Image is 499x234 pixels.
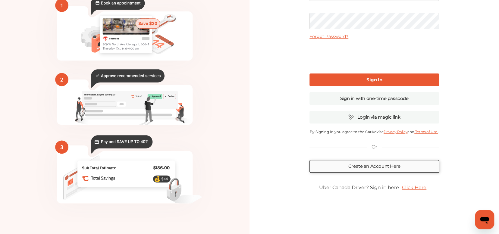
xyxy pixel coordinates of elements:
iframe: Button to launch messaging window [475,210,494,229]
iframe: reCAPTCHA [328,44,420,67]
p: By Signing In you agree to the CarAdvise and . [309,129,439,134]
p: Or [372,144,377,150]
text: 💰 [154,176,161,182]
b: Sign In [366,77,382,83]
a: Login via magic link [309,111,439,123]
a: Sign In [309,73,439,86]
a: Privacy Policy [384,129,407,134]
a: Terms of Use [414,129,438,134]
span: Uber Canada Driver? Sign in here [319,185,399,190]
a: Create an Account Here [309,160,439,173]
img: magic_icon.32c66aac.svg [348,114,354,120]
keeper-lock: Open Keeper Popup [424,17,432,25]
a: Sign in with one-time passcode [309,92,439,105]
a: Click Here [399,182,429,193]
a: Forgot Password? [309,34,348,39]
